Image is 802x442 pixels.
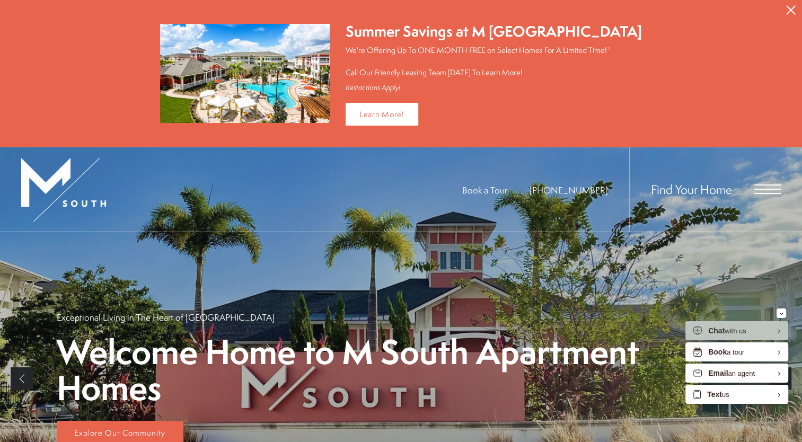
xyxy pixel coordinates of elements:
a: Call Us at 813-570-8014 [530,184,608,196]
span: Explore Our Community [74,427,165,438]
img: MSouth [21,158,106,222]
a: Learn More! [346,103,418,126]
p: We're Offering Up To ONE MONTH FREE on Select Homes For A Limited Time!* Call Our Friendly Leasin... [346,45,642,78]
a: Book a Tour [462,184,507,196]
p: Welcome Home to M South Apartment Homes [57,334,746,406]
a: Previous [11,367,33,390]
span: [PHONE_NUMBER] [530,184,608,196]
a: Find Your Home [651,181,732,198]
p: Exceptional Living in The Heart of [GEOGRAPHIC_DATA] [57,311,275,323]
div: Restrictions Apply! [346,83,642,92]
img: Summer Savings at M South Apartments [160,24,330,123]
div: Summer Savings at M [GEOGRAPHIC_DATA] [346,21,642,42]
button: Open Menu [754,184,781,194]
